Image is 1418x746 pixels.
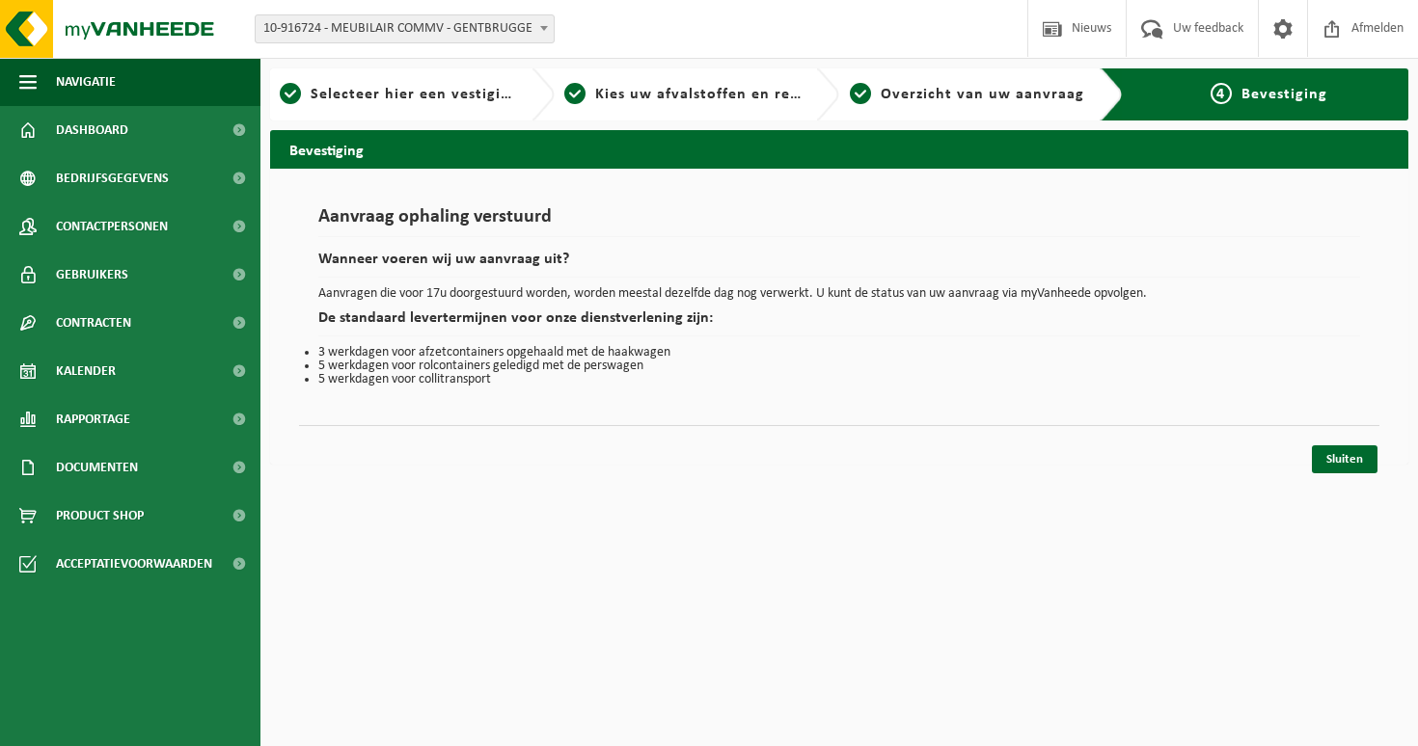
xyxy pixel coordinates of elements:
[564,83,801,106] a: 2Kies uw afvalstoffen en recipiënten
[56,347,116,395] span: Kalender
[881,87,1084,102] span: Overzicht van uw aanvraag
[56,154,169,202] span: Bedrijfsgegevens
[564,83,586,104] span: 2
[1211,83,1232,104] span: 4
[280,83,301,104] span: 1
[318,252,1360,278] h2: Wanneer voeren wij uw aanvraag uit?
[318,207,1360,237] h1: Aanvraag ophaling verstuurd
[318,310,1360,336] h2: De standaard levertermijnen voor onze dienstverlening zijn:
[318,373,1360,386] li: 5 werkdagen voor collitransport
[56,299,131,347] span: Contracten
[318,287,1360,301] p: Aanvragen die voor 17u doorgestuurd worden, worden meestal dezelfde dag nog verwerkt. U kunt de s...
[1312,445,1377,473] a: Sluiten
[56,492,144,540] span: Product Shop
[311,87,519,102] span: Selecteer hier een vestiging
[280,83,516,106] a: 1Selecteer hier een vestiging
[56,58,116,106] span: Navigatie
[850,83,871,104] span: 3
[56,395,130,443] span: Rapportage
[56,202,168,251] span: Contactpersonen
[56,106,128,154] span: Dashboard
[56,443,138,492] span: Documenten
[849,83,1085,106] a: 3Overzicht van uw aanvraag
[318,346,1360,360] li: 3 werkdagen voor afzetcontainers opgehaald met de haakwagen
[56,251,128,299] span: Gebruikers
[1241,87,1327,102] span: Bevestiging
[56,540,212,588] span: Acceptatievoorwaarden
[255,14,555,43] span: 10-916724 - MEUBILAIR COMMV - GENTBRUGGE
[595,87,860,102] span: Kies uw afvalstoffen en recipiënten
[318,360,1360,373] li: 5 werkdagen voor rolcontainers geledigd met de perswagen
[270,130,1408,168] h2: Bevestiging
[256,15,554,42] span: 10-916724 - MEUBILAIR COMMV - GENTBRUGGE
